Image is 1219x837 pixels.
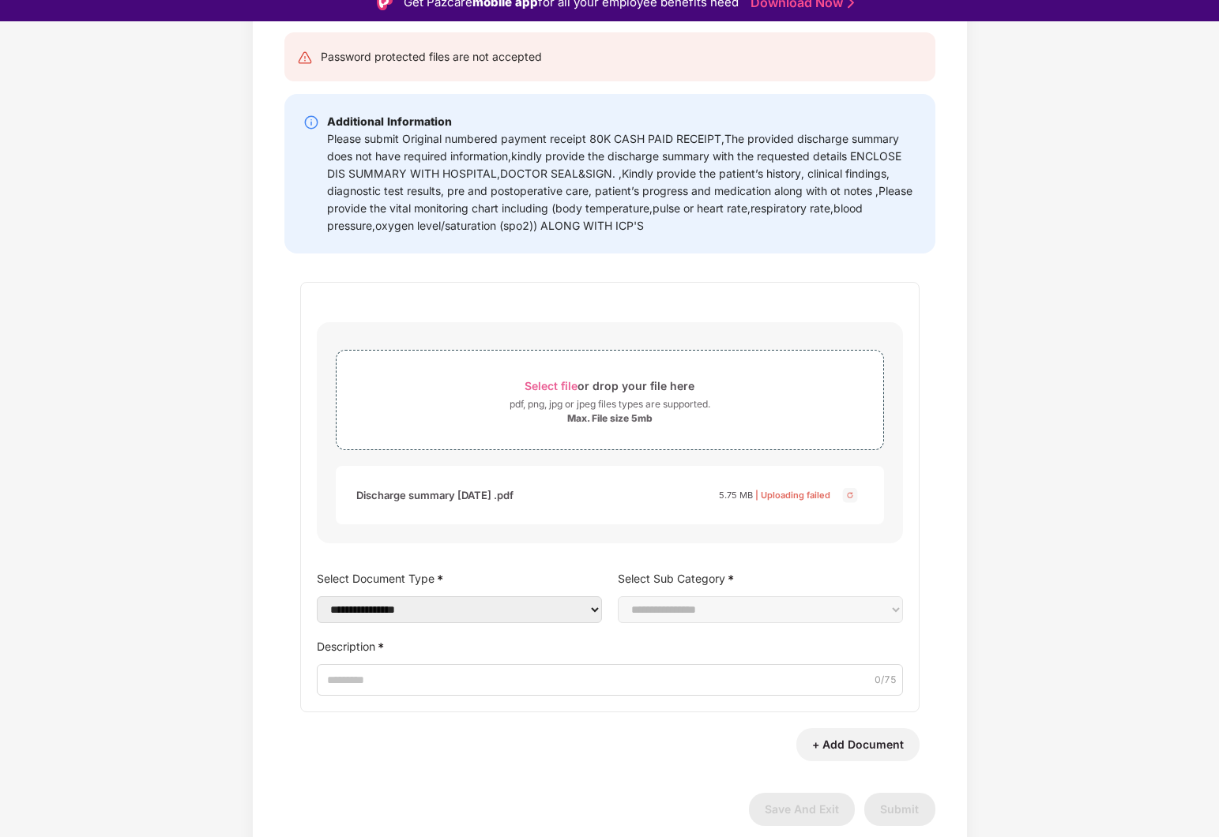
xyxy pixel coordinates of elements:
div: Discharge summary [DATE] .pdf [356,482,514,509]
button: + Add Document [796,728,920,761]
span: 0 /75 [875,673,897,688]
img: svg+xml;base64,PHN2ZyBpZD0iQ3Jvc3MtMjR4MjQiIHhtbG5zPSJodHRwOi8vd3d3LnczLm9yZy8yMDAwL3N2ZyIgd2lkdG... [841,486,860,505]
div: or drop your file here [525,375,694,396]
button: Submit [864,793,935,826]
label: Description [317,635,903,658]
span: | Uploading failed [755,490,830,501]
span: Select file [525,379,578,392]
img: svg+xml;base64,PHN2ZyB4bWxucz0iaHR0cDovL3d3dy53My5vcmcvMjAwMC9zdmciIHdpZHRoPSIyNCIgaGVpZ2h0PSIyNC... [297,50,313,66]
span: 5.75 MB [719,490,753,501]
div: Max. File size 5mb [567,412,653,425]
div: Password protected files are not accepted [321,48,542,66]
label: Select Document Type [317,567,602,590]
div: pdf, png, jpg or jpeg files types are supported. [510,396,710,412]
span: Submit [880,802,919,816]
label: Select Sub Category [618,567,903,590]
div: Please submit Original numbered payment receipt 80K CASH PAID RECEIPT,The provided discharge summ... [327,130,916,235]
span: Select fileor drop your file herepdf, png, jpg or jpeg files types are supported.Max. File size 5mb [337,362,883,437]
span: Save And Exit [765,802,839,816]
button: Save And Exit [749,793,855,826]
img: svg+xml;base64,PHN2ZyBpZD0iSW5mby0yMHgyMCIgeG1sbnM9Imh0dHA6Ly93d3cudzMub3JnLzIwMDAvc3ZnIiB3aWR0aD... [303,114,319,130]
b: Additional Information [327,114,452,128]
